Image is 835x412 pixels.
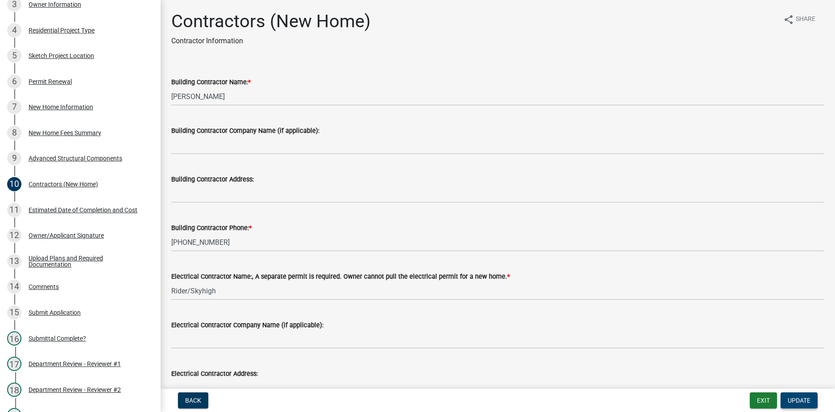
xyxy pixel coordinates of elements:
[171,274,510,280] label: Electrical Contractor Name:, A separate permit is required. Owner cannot pull the electrical perm...
[29,309,81,316] div: Submit Application
[29,335,86,342] div: Submittal Complete?
[750,392,777,408] button: Exit
[178,392,208,408] button: Back
[29,130,101,136] div: New Home Fees Summary
[171,79,251,86] label: Building Contractor Name:
[29,27,95,33] div: Residential Project Type
[171,36,371,46] p: Contractor Information
[7,254,21,268] div: 13
[171,128,319,134] label: Building Contractor Company Name (if applicable):
[185,397,201,404] span: Back
[29,1,81,8] div: Owner Information
[29,78,72,85] div: Permit Renewal
[171,177,254,183] label: Building Contractor Address:
[7,177,21,191] div: 10
[29,53,94,59] div: Sketch Project Location
[7,151,21,165] div: 9
[171,371,258,377] label: Electrical Contractor Address:
[7,305,21,320] div: 15
[29,232,104,239] div: Owner/Applicant Signature
[171,322,323,329] label: Electrical Contractor Company Name (if applicable):
[781,392,818,408] button: Update
[7,23,21,37] div: 4
[171,225,252,231] label: Building Contractor Phone:
[7,49,21,63] div: 5
[29,361,121,367] div: Department Review - Reviewer #1
[7,100,21,114] div: 7
[29,387,121,393] div: Department Review - Reviewer #2
[29,207,137,213] div: Estimated Date of Completion and Cost
[796,14,815,25] span: Share
[788,397,810,404] span: Update
[7,74,21,89] div: 6
[7,203,21,217] div: 11
[783,14,794,25] i: share
[7,228,21,243] div: 12
[776,11,823,28] button: shareShare
[29,255,146,268] div: Upload Plans and Required Documentation
[7,357,21,371] div: 17
[7,383,21,397] div: 18
[29,181,98,187] div: Contractors (New Home)
[29,155,122,161] div: Advanced Structural Components
[171,11,371,32] h1: Contractors (New Home)
[7,331,21,346] div: 16
[29,104,93,110] div: New Home Information
[7,280,21,294] div: 14
[7,126,21,140] div: 8
[29,284,59,290] div: Comments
